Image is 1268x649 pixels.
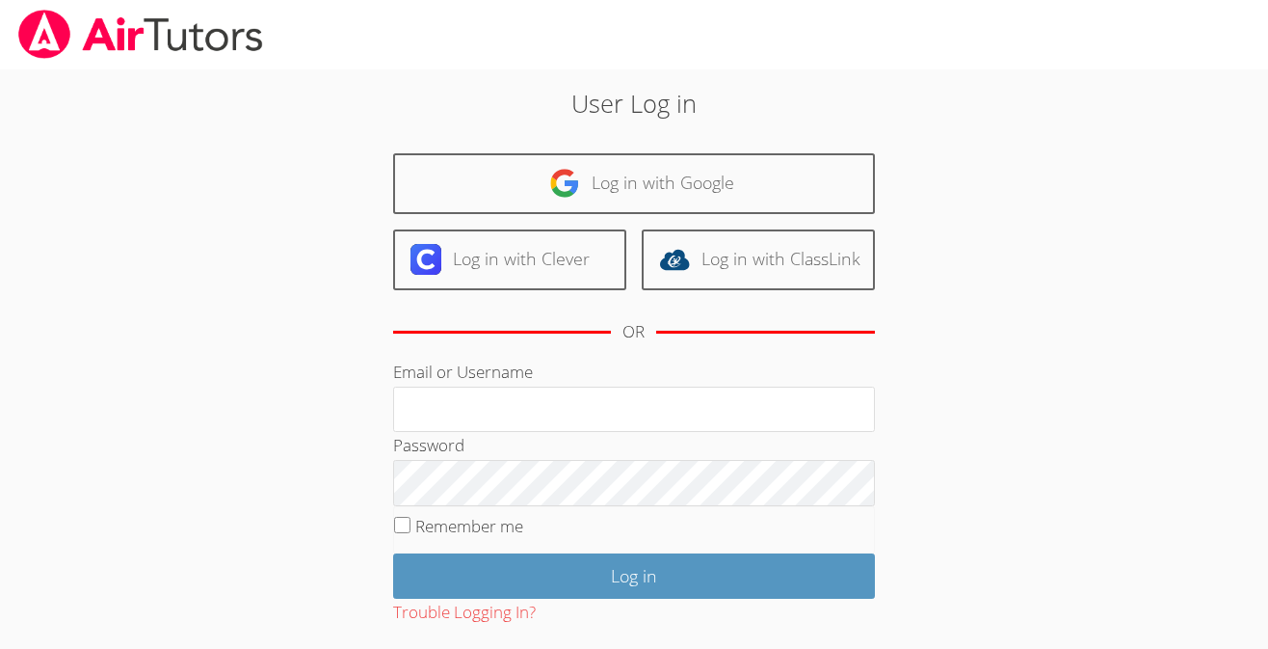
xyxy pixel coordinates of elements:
button: Trouble Logging In? [393,599,536,627]
a: Log in with Clever [393,230,626,290]
label: Email or Username [393,361,533,383]
img: clever-logo-6eab21bc6e7a338710f1a6ff85c0baf02591cd810cc4098c63d3a4b26e2feb20.svg [410,244,441,275]
img: google-logo-50288ca7cdecda66e5e0955fdab243c47b7ad437acaf1139b6f446037453330a.svg [549,168,580,199]
label: Remember me [415,515,523,537]
input: Log in [393,554,875,599]
img: classlink-logo-d6bb404cc1216ec64c9a2012d9dc4662098be43eaf13dc465df04b49fa7ab582.svg [659,244,690,275]
a: Log in with ClassLink [642,230,875,290]
label: Password [393,434,464,456]
div: OR [622,318,645,346]
a: Log in with Google [393,153,875,214]
h2: User Log in [292,85,977,122]
img: airtutors_banner-c4298cdbf04f3fff15de1276eac7730deb9818008684d7c2e4769d2f7ddbe033.png [16,10,265,59]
